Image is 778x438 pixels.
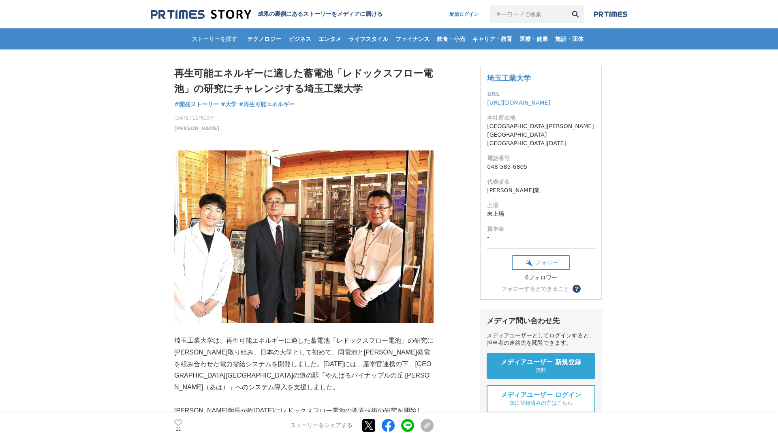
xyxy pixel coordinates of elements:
[487,186,595,195] dd: [PERSON_NAME]業
[516,28,551,49] a: 医療・健康
[487,201,595,210] dt: 上場
[487,90,595,99] dt: URL
[487,225,595,233] dt: 資本金
[174,114,220,122] span: [DATE] 11時10分
[487,114,595,122] dt: 本社所在地
[487,178,595,186] dt: 代表者名
[244,35,284,43] span: テクノロジー
[151,9,251,20] img: 成果の裏側にあるストーリーをメディアに届ける
[512,274,570,281] div: 6フォロワー
[174,100,219,109] a: #開発ストーリー
[487,122,595,148] dd: [GEOGRAPHIC_DATA][PERSON_NAME][GEOGRAPHIC_DATA][GEOGRAPHIC_DATA][DATE]
[487,154,595,163] dt: 電話番号
[174,335,434,393] p: 埼玉工業大学は、再生可能エネルギーに適した蓄電池「レドックスフロー電池」の研究に[PERSON_NAME]取り組み、日本の大学として初めて、同電池と[PERSON_NAME]発電を組み合わせた電...
[239,100,295,109] a: #再生可能エネルギー
[501,391,581,399] span: メディアユーザー ログイン
[221,101,237,108] span: #大学
[501,286,569,292] div: フォローするとできること
[501,358,581,367] span: メディアユーザー 新規登録
[290,422,353,429] p: ストーリーをシェアする
[487,163,595,171] dd: 048-585-6805
[469,28,515,49] a: キャリア・教育
[536,367,546,374] span: 無料
[516,35,551,43] span: 医療・健康
[509,399,573,407] span: 既に登録済みの方はこちら
[512,255,570,270] button: フォロー
[487,99,550,106] a: [URL][DOMAIN_NAME]
[315,35,344,43] span: エンタメ
[566,5,584,23] button: 検索
[469,35,515,43] span: キャリア・教育
[285,35,314,43] span: ビジネス
[345,35,391,43] span: ライフスタイル
[573,285,581,293] button: ？
[345,28,391,49] a: ライフスタイル
[174,101,219,108] span: #開発ストーリー
[174,66,434,97] h1: 再生可能エネルギーに適した蓄電池「レドックスフロー電池」の研究にチャレンジする埼玉工業大学
[552,35,587,43] span: 施設・団体
[239,101,295,108] span: #再生可能エネルギー
[487,316,595,326] div: メディア問い合わせ先
[487,233,595,242] dd: -
[441,5,487,23] a: 配信ログイン
[594,11,627,17] img: prtimes
[258,11,383,18] h2: 成果の裏側にあるストーリーをメディアに届ける
[434,28,468,49] a: 飲食・小売
[487,332,595,347] div: メディアユーザーとしてログインすると、担当者の連絡先を閲覧できます。
[285,28,314,49] a: ビジネス
[221,100,237,109] a: #大学
[174,125,220,132] a: [PERSON_NAME]
[392,35,433,43] span: ファイナンス
[244,28,284,49] a: テクノロジー
[574,286,579,292] span: ？
[490,5,566,23] input: キーワードで検索
[174,427,182,431] p: 12
[392,28,433,49] a: ファイナンス
[487,74,531,82] a: 埼玉工業大学
[174,150,434,324] img: thumbnail_eb55e250-739d-11f0-81c7-fd1cffee32e1.JPG
[552,28,587,49] a: 施設・団体
[487,385,595,412] a: メディアユーザー ログイン 既に登録済みの方はこちら
[487,353,595,379] a: メディアユーザー 新規登録 無料
[487,210,595,218] dd: 未上場
[151,9,383,20] a: 成果の裏側にあるストーリーをメディアに届ける 成果の裏側にあるストーリーをメディアに届ける
[434,35,468,43] span: 飲食・小売
[315,28,344,49] a: エンタメ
